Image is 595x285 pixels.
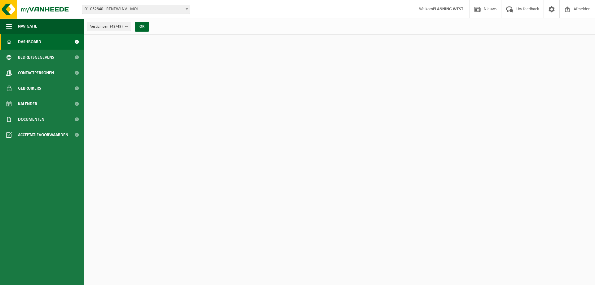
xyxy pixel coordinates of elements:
button: OK [135,22,149,32]
span: Documenten [18,112,44,127]
span: 01-052840 - RENEWI NV - MOL [82,5,190,14]
span: Navigatie [18,19,37,34]
span: Acceptatievoorwaarden [18,127,68,143]
span: Bedrijfsgegevens [18,50,54,65]
count: (49/49) [110,24,123,29]
span: Vestigingen [90,22,123,31]
span: Gebruikers [18,81,41,96]
span: Contactpersonen [18,65,54,81]
span: Dashboard [18,34,41,50]
span: Kalender [18,96,37,112]
button: Vestigingen(49/49) [87,22,131,31]
strong: PLANNING WEST [433,7,463,11]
